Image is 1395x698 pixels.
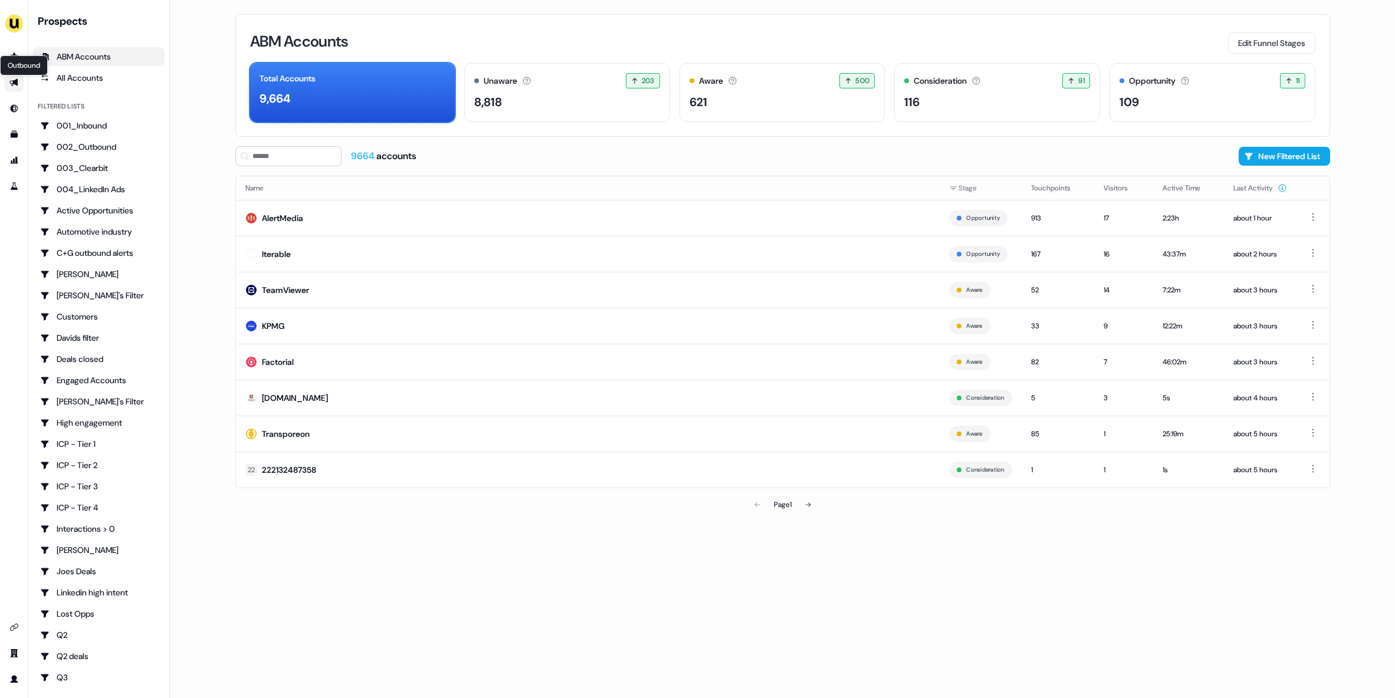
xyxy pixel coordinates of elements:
div: Total Accounts [260,73,316,85]
div: Interactions > 0 [40,523,157,535]
a: Go to ICP - Tier 3 [33,477,165,496]
div: 222132487358 [262,464,316,476]
div: [PERSON_NAME] [40,544,157,556]
div: 25:19m [1163,428,1215,440]
div: Q2 [40,629,157,641]
div: 82 [1031,356,1085,368]
div: Joes Deals [40,565,157,577]
div: Prospects [38,14,165,28]
div: accounts [351,150,416,163]
a: Go to integrations [5,618,24,637]
div: 621 [690,93,707,111]
a: Go to templates [5,125,24,144]
div: Deals closed [40,353,157,365]
a: Go to High engagement [33,413,165,432]
div: Filtered lists [38,101,84,111]
th: Name [236,176,940,200]
button: Aware [966,321,982,331]
div: 12:22m [1163,320,1215,332]
div: 001_Inbound [40,120,157,131]
div: 913 [1031,212,1085,224]
div: Page 1 [774,499,792,511]
span: 91 [1078,75,1085,87]
a: Go to ICP - Tier 2 [33,456,165,475]
a: Go to 001_Inbound [33,116,165,135]
button: New Filtered List [1239,147,1330,166]
div: 16 [1104,248,1144,260]
a: Go to Geneviève's Filter [33,392,165,411]
div: 5s [1163,392,1215,404]
a: Go to Interactions > 0 [33,519,165,538]
div: 14 [1104,284,1144,296]
div: 52 [1031,284,1085,296]
div: KPMG [262,320,285,332]
a: Go to Deals closed [33,350,165,368]
div: 9 [1104,320,1144,332]
div: Engaged Accounts [40,374,157,386]
div: about 3 hours [1233,320,1287,332]
div: Transporeon [262,428,310,440]
button: Consideration [966,465,1004,475]
a: Go to 002_Outbound [33,137,165,156]
div: Davids filter [40,332,157,344]
div: ICP - Tier 3 [40,480,157,492]
div: 7:22m [1163,284,1215,296]
div: Customers [40,311,157,322]
span: 203 [642,75,655,87]
h3: ABM Accounts [250,34,349,49]
button: Visitors [1104,177,1142,199]
a: Go to Charlotte's Filter [33,286,165,305]
a: Go to Davids filter [33,328,165,347]
div: about 5 hours [1233,464,1287,476]
button: Active Time [1163,177,1215,199]
div: 22 [248,464,255,476]
a: Go to Linkedin high intent [33,583,165,602]
div: 5 [1031,392,1085,404]
div: 1 [1104,428,1144,440]
div: about 1 hour [1233,212,1287,224]
a: Go to ICP - Tier 1 [33,434,165,453]
div: Q2 deals [40,650,157,662]
a: Go to Q2 [33,625,165,644]
div: 003_Clearbit [40,162,157,174]
button: Aware [966,429,982,439]
span: 9664 [351,150,376,162]
a: Go to Lost Opps [33,604,165,623]
a: Go to attribution [5,151,24,170]
div: Consideration [914,75,967,87]
a: All accounts [33,68,165,87]
a: Go to JJ Deals [33,541,165,559]
div: [PERSON_NAME] [40,268,157,280]
button: Touchpoints [1031,177,1085,199]
div: about 3 hours [1233,356,1287,368]
div: 1 [1031,464,1085,476]
div: 7 [1104,356,1144,368]
a: Go to Engaged Accounts [33,371,165,390]
button: Edit Funnel Stages [1228,32,1315,54]
div: 85 [1031,428,1085,440]
button: Opportunity [966,213,1000,223]
div: 33 [1031,320,1085,332]
div: ICP - Tier 4 [40,502,157,513]
div: 167 [1031,248,1085,260]
a: Go to outbound experience [5,73,24,92]
div: [PERSON_NAME]'s Filter [40,289,157,301]
a: Go to Q2 deals [33,647,165,666]
div: All Accounts [40,72,157,84]
div: ICP - Tier 1 [40,438,157,450]
div: 9,664 [260,90,291,107]
a: Go to Inbound [5,99,24,118]
div: [DOMAIN_NAME] [262,392,328,404]
a: Go to Charlotte Stone [33,265,165,284]
div: TeamViewer [262,284,309,296]
div: Factorial [262,356,294,368]
div: C+G outbound alerts [40,247,157,259]
div: 1s [1163,464,1215,476]
div: AlertMedia [262,212,303,224]
div: Unaware [484,75,517,87]
button: Consideration [966,393,1004,403]
div: Active Opportunities [40,205,157,216]
div: 109 [1120,93,1139,111]
div: about 3 hours [1233,284,1287,296]
div: [PERSON_NAME]'s Filter [40,396,157,407]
